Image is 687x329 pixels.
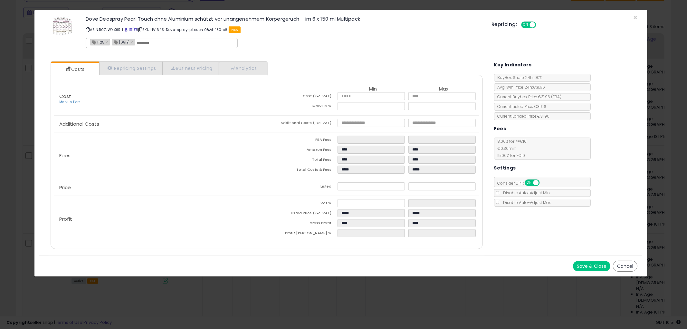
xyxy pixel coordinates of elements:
p: ASIN: B07JWYX9RH | SKU: HV1645-Dove-spray-p.touch 0%Al-150-x6 [86,24,482,35]
p: Fees [54,153,267,158]
span: 15.00 % for > €10 [494,153,525,158]
td: Listed [267,182,338,192]
span: €0.30 min [494,146,517,151]
button: Save & Close [573,261,610,271]
td: Additional Costs (Exc. VAT) [267,119,338,129]
span: [DATE] [112,39,129,45]
a: BuyBox page [124,27,128,32]
td: Total Costs & Fees [267,166,338,176]
a: Analytics [219,62,267,75]
p: Profit [54,217,267,222]
td: Cost (Exc. VAT) [267,92,338,102]
h5: Key Indicators [494,61,532,69]
td: Mark up % [267,102,338,112]
h5: Fees [494,125,506,133]
a: Markup Tiers [59,100,81,104]
span: FBA [229,26,241,33]
span: × [633,13,637,22]
span: OFF [539,180,549,186]
a: Costs [51,63,99,76]
h3: Dove Deospray Pearl Touch ohne Aluminium schützt vor unangenehmem Körpergeruch – im 6 x 150 ml Mu... [86,16,482,21]
img: 51nZ6MLB1lL._SL60_.jpg [53,16,72,36]
a: Your listing only [133,27,137,32]
td: Vat % [267,199,338,209]
span: Current Landed Price: €31.96 [494,113,550,119]
span: ON [522,22,530,28]
span: Consider CPT: [494,180,548,186]
span: Current Buybox Price: [494,94,562,100]
span: ( FBA ) [551,94,562,100]
a: × [131,39,135,44]
td: Amazon Fees [267,146,338,156]
button: Cancel [613,261,637,272]
span: Disable Auto-Adjust Max [500,200,551,205]
span: BuyBox Share 24h: 100% [494,75,542,80]
td: Profit [PERSON_NAME] % [267,229,338,239]
a: Repricing Settings [99,62,163,75]
p: Price [54,185,267,190]
th: Max [408,86,479,92]
th: Min [338,86,408,92]
span: Current Listed Price: €31.96 [494,104,547,109]
h5: Settings [494,164,516,172]
span: Avg. Win Price 24h: €31.96 [494,84,545,90]
span: OFF [535,22,546,28]
span: 8.00 % for <= €10 [494,139,527,158]
td: Gross Profit [267,219,338,229]
h5: Repricing: [491,22,517,27]
p: Additional Costs [54,121,267,127]
a: All offer listings [129,27,132,32]
td: FBA Fees [267,136,338,146]
a: Business Pricing [163,62,219,75]
p: Cost [54,94,267,105]
td: Listed Price (Exc. VAT) [267,209,338,219]
a: × [106,39,110,44]
span: €31.96 [538,94,562,100]
td: Total Fees [267,156,338,166]
span: ON [525,180,533,186]
span: Disable Auto-Adjust Min [500,190,550,196]
span: IT25 [90,39,104,45]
